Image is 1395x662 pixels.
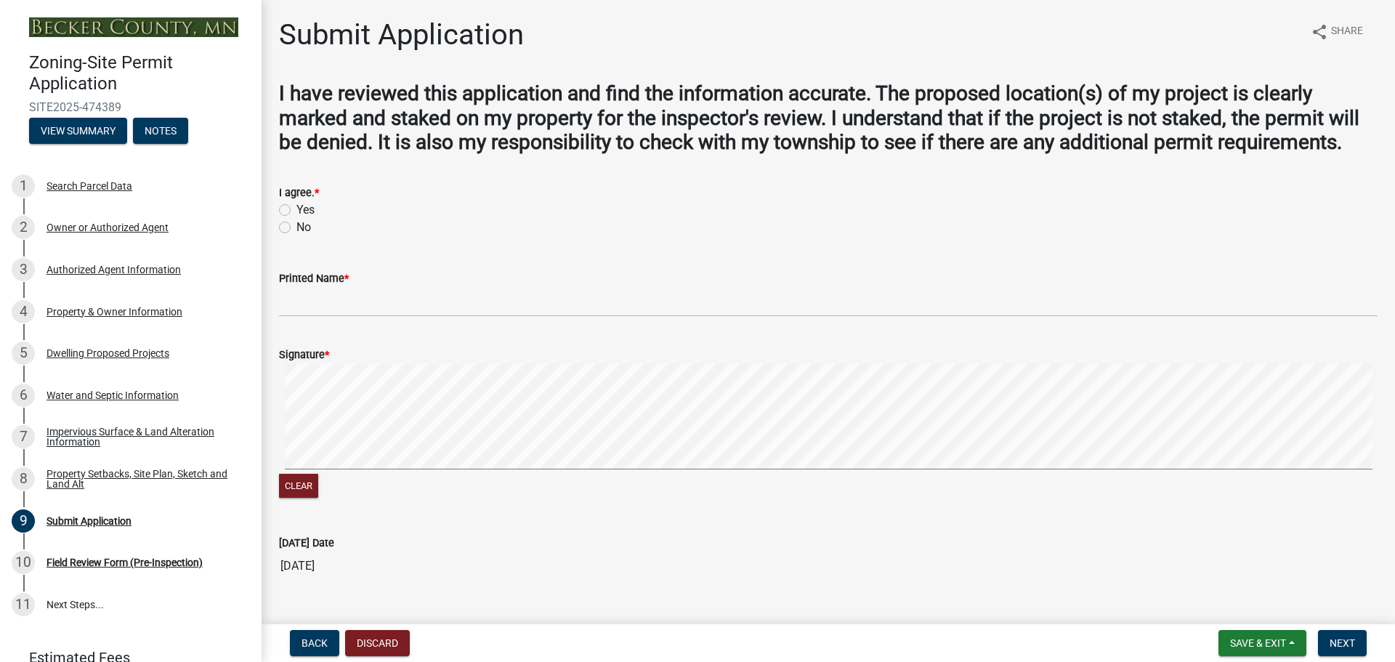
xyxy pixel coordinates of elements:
div: 6 [12,384,35,407]
strong: I have reviewed this application and find the information accurate. The proposed location(s) of m... [279,81,1359,154]
div: 10 [12,551,35,574]
button: Save & Exit [1218,630,1306,656]
span: Share [1331,23,1363,41]
div: 1 [12,174,35,198]
div: 9 [12,509,35,533]
div: 5 [12,342,35,365]
div: Authorized Agent Information [46,265,181,275]
button: Notes [133,118,188,144]
div: 8 [12,467,35,491]
div: Owner or Authorized Agent [46,222,169,233]
div: 7 [12,425,35,448]
label: Signature [279,350,329,360]
div: 3 [12,258,35,281]
wm-modal-confirm: Notes [133,126,188,137]
div: Property Setbacks, Site Plan, Sketch and Land Alt [46,469,238,489]
div: Dwelling Proposed Projects [46,348,169,358]
button: Discard [345,630,410,656]
div: 11 [12,593,35,616]
div: 2 [12,216,35,239]
button: Back [290,630,339,656]
h4: Zoning-Site Permit Application [29,52,250,94]
button: Next [1318,630,1367,656]
wm-modal-confirm: Summary [29,126,127,137]
label: [DATE] Date [279,538,334,549]
div: Water and Septic Information [46,390,179,400]
div: Field Review Form (Pre-Inspection) [46,557,203,568]
img: Becker County, Minnesota [29,17,238,37]
span: Next [1330,637,1355,649]
label: I agree. [279,188,319,198]
button: View Summary [29,118,127,144]
span: Back [302,637,328,649]
span: SITE2025-474389 [29,100,232,114]
div: 4 [12,300,35,323]
i: share [1311,23,1328,41]
button: shareShare [1299,17,1375,46]
label: No [296,219,311,236]
div: Submit Application [46,516,132,526]
span: Save & Exit [1230,637,1286,649]
label: Yes [296,201,315,219]
h1: Submit Application [279,17,524,52]
button: Clear [279,474,318,498]
label: Printed Name [279,274,349,284]
div: Impervious Surface & Land Alteration Information [46,427,238,447]
div: Search Parcel Data [46,181,132,191]
div: Property & Owner Information [46,307,182,317]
